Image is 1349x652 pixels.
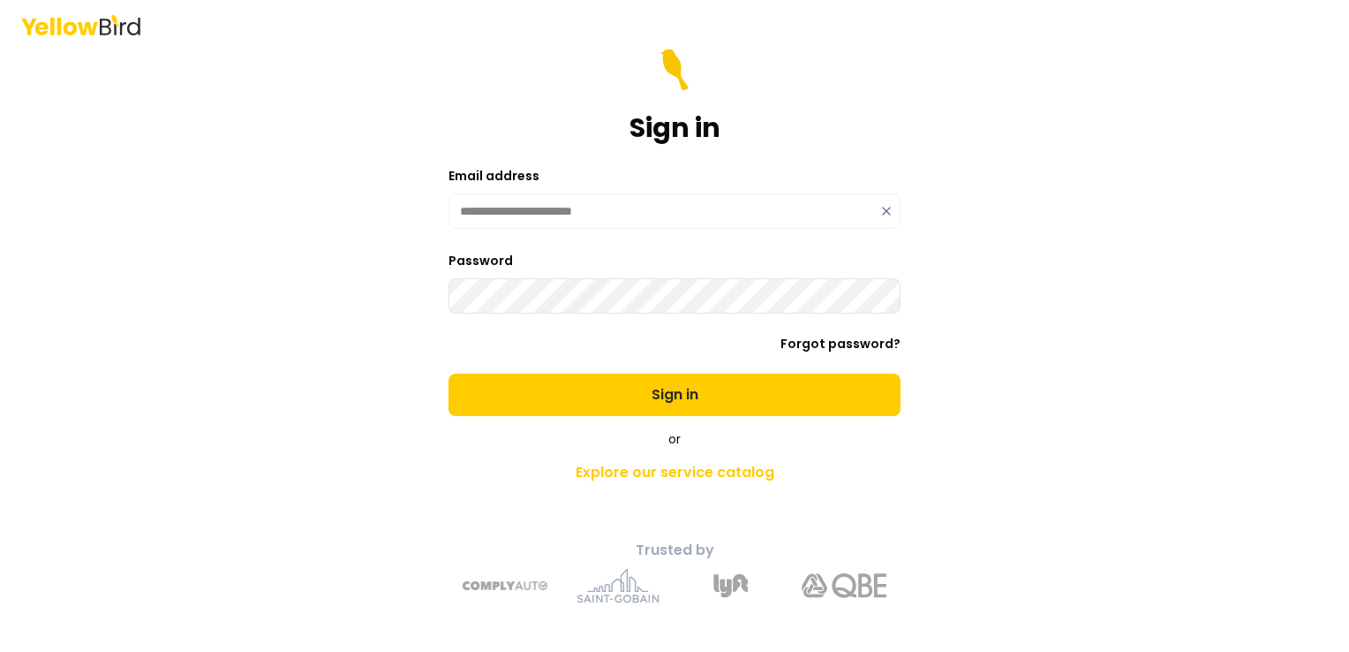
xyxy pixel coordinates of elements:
button: Sign in [448,374,901,416]
span: or [668,430,681,448]
label: Password [448,252,513,269]
p: Trusted by [364,540,985,561]
label: Email address [448,167,539,185]
h1: Sign in [629,112,720,144]
a: Explore our service catalog [364,455,985,490]
a: Forgot password? [780,335,901,353]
